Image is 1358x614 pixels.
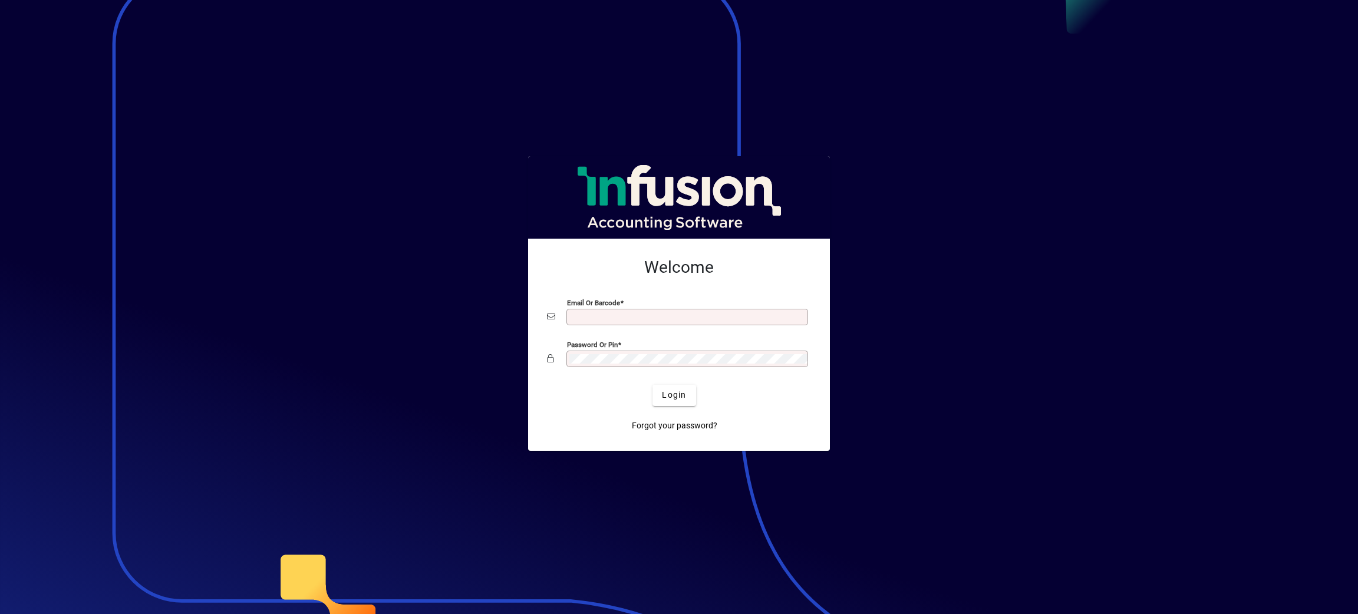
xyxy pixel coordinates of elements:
mat-label: Email or Barcode [567,298,620,306]
a: Forgot your password? [627,415,722,437]
button: Login [652,385,696,406]
span: Login [662,389,686,401]
h2: Welcome [547,258,811,278]
span: Forgot your password? [632,420,717,432]
mat-label: Password or Pin [567,340,618,348]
